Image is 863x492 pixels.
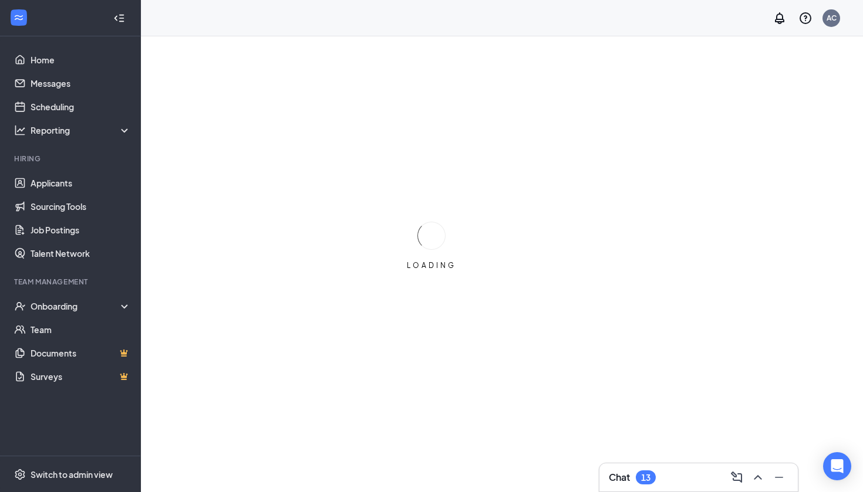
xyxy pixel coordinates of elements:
div: Onboarding [31,300,121,312]
svg: Minimize [772,470,786,484]
div: Hiring [14,154,129,164]
a: Sourcing Tools [31,195,131,218]
svg: Analysis [14,124,26,136]
a: DocumentsCrown [31,341,131,365]
a: SurveysCrown [31,365,131,388]
a: Job Postings [31,218,131,242]
button: ComposeMessage [727,468,746,487]
div: LOADING [402,260,461,270]
div: 13 [641,473,650,483]
svg: ChevronUp [751,470,765,484]
button: Minimize [770,468,788,487]
a: Scheduling [31,95,131,118]
button: ChevronUp [749,468,767,487]
a: Team [31,318,131,341]
svg: UserCheck [14,300,26,312]
div: Reporting [31,124,132,136]
div: Switch to admin view [31,469,113,480]
div: Team Management [14,277,129,287]
div: AC [827,13,837,23]
a: Messages [31,72,131,95]
a: Talent Network [31,242,131,265]
a: Home [31,48,131,72]
svg: Settings [14,469,26,480]
svg: Collapse [113,12,125,24]
svg: Notifications [773,11,787,25]
h3: Chat [609,471,630,484]
div: Open Intercom Messenger [823,452,851,480]
svg: WorkstreamLogo [13,12,25,23]
svg: QuestionInfo [798,11,813,25]
svg: ComposeMessage [730,470,744,484]
a: Applicants [31,171,131,195]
